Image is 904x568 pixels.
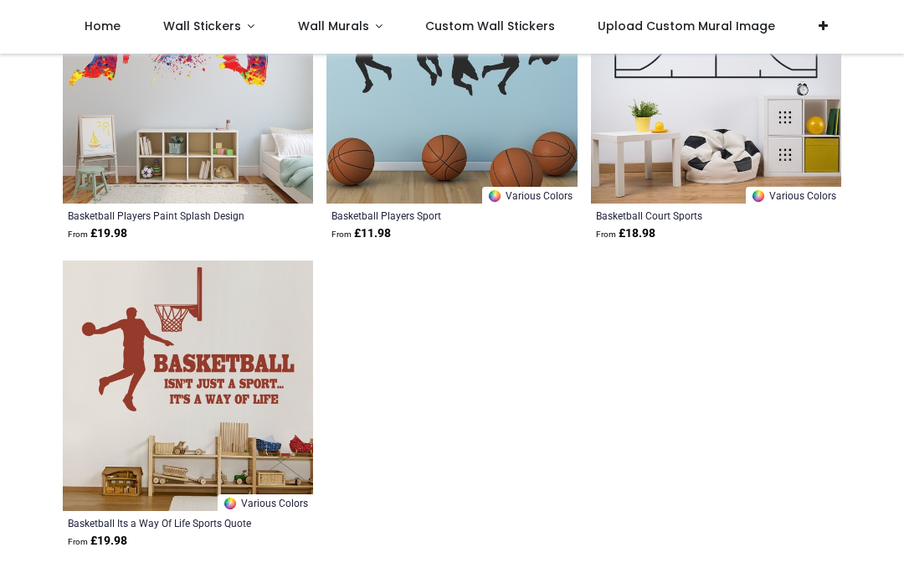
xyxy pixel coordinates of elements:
[596,209,788,222] a: Basketball Court Sports
[598,18,775,34] span: Upload Custom Mural Image
[482,187,578,204] a: Various Colors
[163,18,241,34] span: Wall Stickers
[68,516,260,529] a: Basketball Its a Way Of Life Sports Quote
[218,494,313,511] a: Various Colors
[68,533,127,550] strong: £ 19.98
[331,230,352,239] span: From
[751,188,766,204] img: Color Wheel
[63,261,313,511] img: Basketball Its a Way Of Life Sports Quote Wall Sticker
[85,18,121,34] span: Home
[746,187,841,204] a: Various Colors
[596,225,655,242] strong: £ 18.98
[68,230,88,239] span: From
[298,18,369,34] span: Wall Murals
[331,225,391,242] strong: £ 11.98
[68,537,88,546] span: From
[425,18,555,34] span: Custom Wall Stickers
[487,188,502,204] img: Color Wheel
[223,496,238,511] img: Color Wheel
[596,230,616,239] span: From
[331,209,524,222] a: Basketball Players Sport
[68,209,260,222] a: Basketball Players Paint Splash Design
[68,225,127,242] strong: £ 19.98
